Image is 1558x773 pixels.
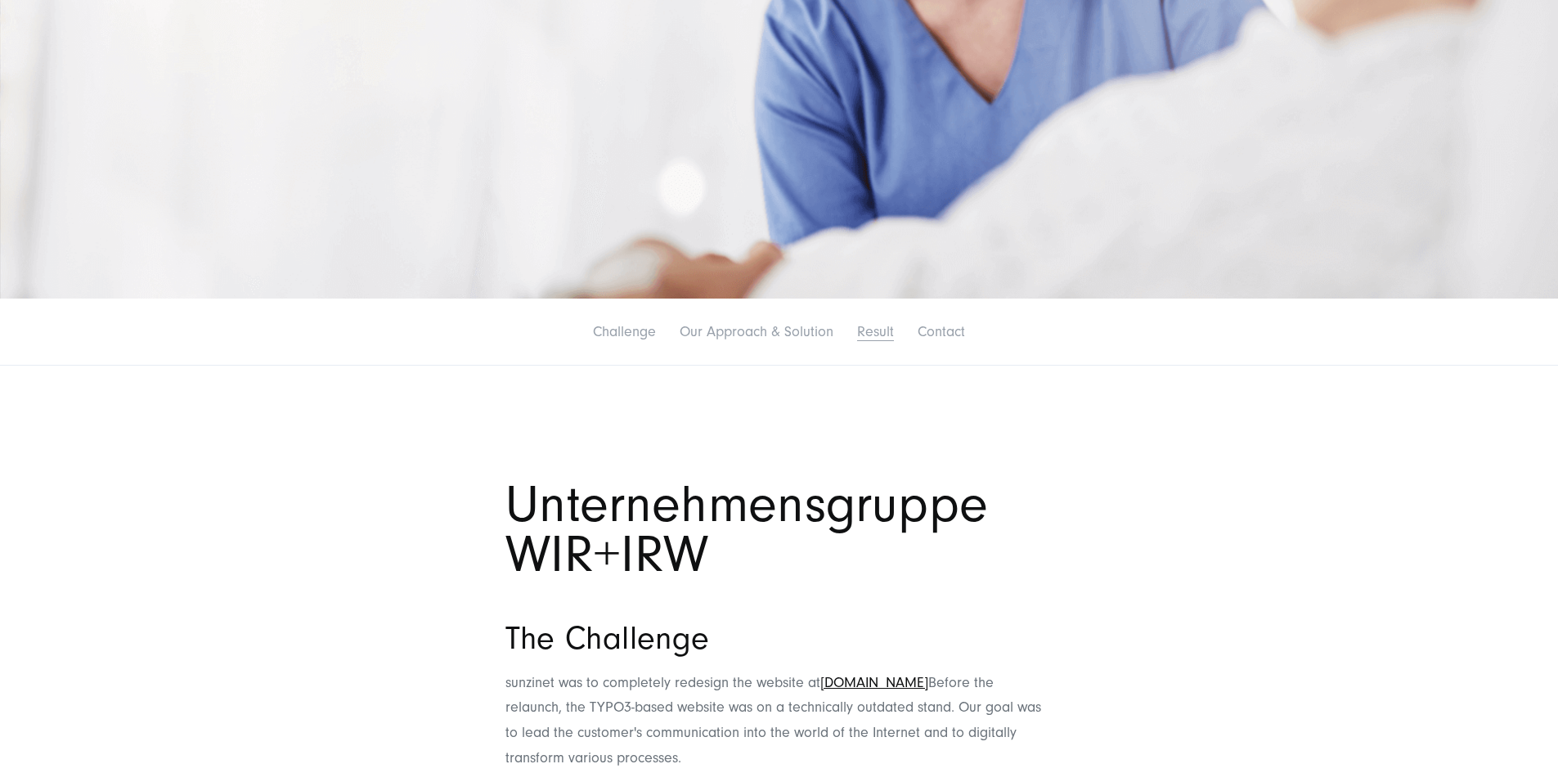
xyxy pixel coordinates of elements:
span: sunzinet was to completely redesign the website at [505,674,820,691]
span: Before the relaunch, the TYPO3-based website was on a technically outdated stand. Our goal was to... [505,674,1041,766]
h2: The Challenge [505,623,1053,654]
a: Result [857,323,894,340]
a: [DOMAIN_NAME] [820,674,928,691]
a: Contact [918,323,965,340]
a: Our Approach & Solution [680,323,833,340]
h1: Unternehmensgruppe WIR+IRW [505,480,1053,580]
a: Challenge [593,323,656,340]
